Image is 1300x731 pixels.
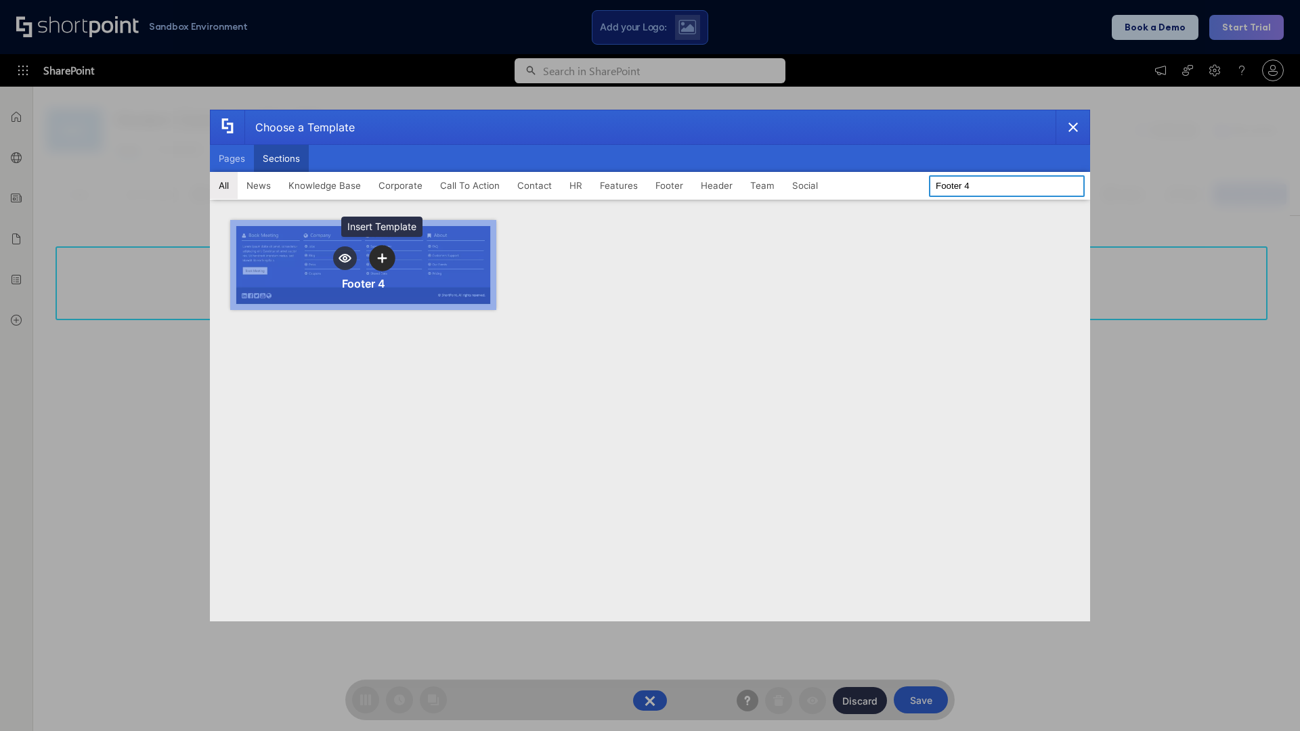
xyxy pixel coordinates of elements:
button: Pages [210,145,254,172]
button: Call To Action [431,172,508,199]
button: Corporate [370,172,431,199]
button: Header [692,172,741,199]
button: Contact [508,172,561,199]
button: Team [741,172,783,199]
button: Knowledge Base [280,172,370,199]
button: Sections [254,145,309,172]
div: Footer 4 [342,277,385,290]
div: Choose a Template [244,110,355,144]
iframe: Chat Widget [1056,574,1300,731]
div: template selector [210,110,1090,621]
button: Footer [647,172,692,199]
button: All [210,172,238,199]
button: HR [561,172,591,199]
button: Social [783,172,827,199]
button: Features [591,172,647,199]
button: News [238,172,280,199]
input: Search [929,175,1085,197]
